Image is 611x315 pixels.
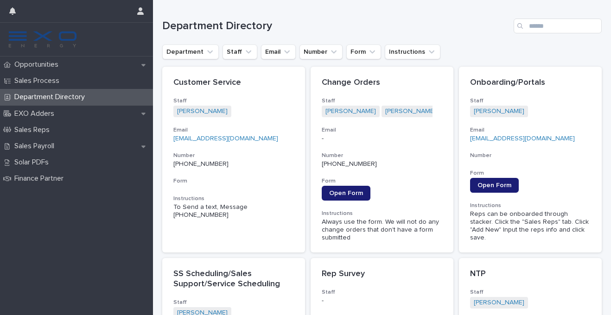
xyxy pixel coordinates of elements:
a: Customer ServiceStaff[PERSON_NAME] Email[EMAIL_ADDRESS][DOMAIN_NAME]Number[PHONE_NUMBER]FormInstr... [162,67,305,252]
p: Opportunities [11,60,66,69]
a: Open Form [470,178,519,193]
p: Sales Process [11,76,67,85]
p: Solar PDFs [11,158,56,167]
p: Finance Partner [11,174,71,183]
p: Department Directory [11,93,92,101]
h3: Number [322,152,442,159]
p: Rep Survey [322,269,442,279]
div: To Send a text, Message [PHONE_NUMBER] [173,203,294,219]
span: Open Form [329,190,363,196]
a: Onboarding/PortalsStaff[PERSON_NAME] Email[EMAIL_ADDRESS][DOMAIN_NAME]NumberFormOpen FormInstruct... [459,67,602,252]
a: [PHONE_NUMBER] [173,161,229,167]
span: Open Form [477,182,511,189]
a: [PERSON_NAME] [177,107,228,115]
a: [PERSON_NAME] [325,107,376,115]
h3: Email [173,126,294,134]
p: Change Orders [322,78,442,88]
p: NTP [470,269,591,279]
h3: Instructions [173,195,294,202]
h1: Department Directory [162,19,510,33]
button: Department [162,44,219,59]
h3: Form [322,177,442,185]
h3: Staff [173,97,294,105]
p: Sales Reps [11,126,57,134]
h3: Staff [470,97,591,105]
p: Sales Payroll [11,142,62,151]
img: FKS5r6ZBThi8E5hshIGi [7,30,78,49]
button: Form [346,44,381,59]
p: Customer Service [173,78,294,88]
p: SS Scheduling/Sales Support/Service Scheduling [173,269,294,289]
a: Open Form [322,186,370,201]
input: Search [514,19,602,33]
p: - [322,297,442,305]
a: [PERSON_NAME] [474,107,524,115]
button: Staff [223,44,257,59]
h3: Form [173,177,294,185]
h3: Staff [322,97,442,105]
h3: Instructions [322,210,442,217]
a: Change OrdersStaff[PERSON_NAME] [PERSON_NAME] Email-Number[PHONE_NUMBER]FormOpen FormInstructions... [311,67,453,252]
h3: Number [470,152,591,159]
a: [EMAIL_ADDRESS][DOMAIN_NAME] [173,135,278,142]
a: [PERSON_NAME] [385,107,436,115]
a: [PHONE_NUMBER] [322,161,377,167]
a: [PERSON_NAME] [474,299,524,307]
div: Always use the form. We will not do any change orders that don't have a form submitted [322,218,442,241]
h3: Staff [173,299,294,306]
button: Number [299,44,343,59]
a: [EMAIL_ADDRESS][DOMAIN_NAME] [470,135,575,142]
p: - [322,135,442,143]
p: Onboarding/Portals [470,78,591,88]
button: Instructions [385,44,440,59]
p: EXO Adders [11,109,62,118]
h3: Form [470,170,591,177]
h3: Staff [470,289,591,296]
h3: Email [470,126,591,134]
h3: Number [173,152,294,159]
h3: Instructions [470,202,591,209]
h3: Staff [322,289,442,296]
h3: Email [322,126,442,134]
div: Reps can be onboarded through stacker. Click the "Sales Reps" tab. Click "Add New" Input the reps... [470,210,591,241]
button: Email [261,44,296,59]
